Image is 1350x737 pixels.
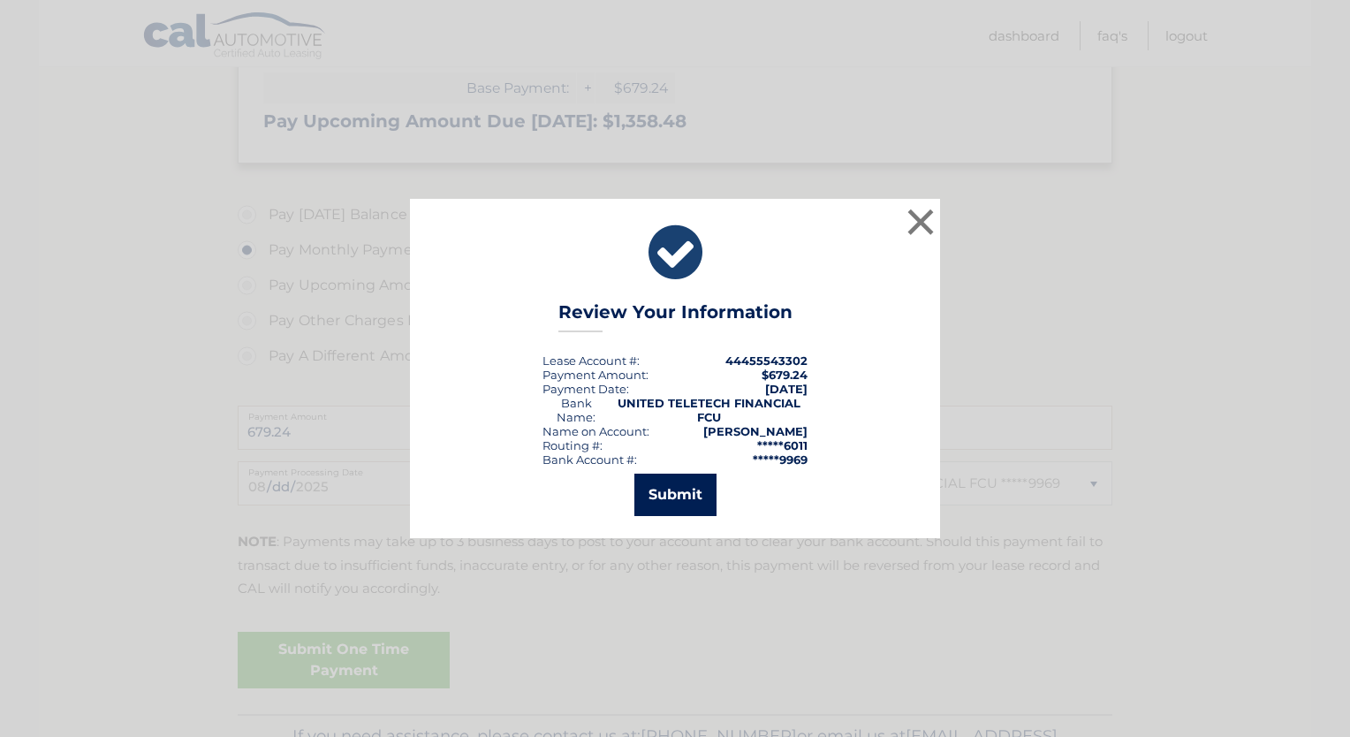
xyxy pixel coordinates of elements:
[542,438,603,452] div: Routing #:
[762,368,808,382] span: $679.24
[542,396,611,424] div: Bank Name:
[903,204,938,239] button: ×
[634,474,717,516] button: Submit
[558,301,793,332] h3: Review Your Information
[618,396,800,424] strong: UNITED TELETECH FINANCIAL FCU
[542,382,629,396] div: :
[542,424,649,438] div: Name on Account:
[542,353,640,368] div: Lease Account #:
[542,452,637,467] div: Bank Account #:
[542,368,648,382] div: Payment Amount:
[725,353,808,368] strong: 44455543302
[703,424,808,438] strong: [PERSON_NAME]
[542,382,626,396] span: Payment Date
[765,382,808,396] span: [DATE]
